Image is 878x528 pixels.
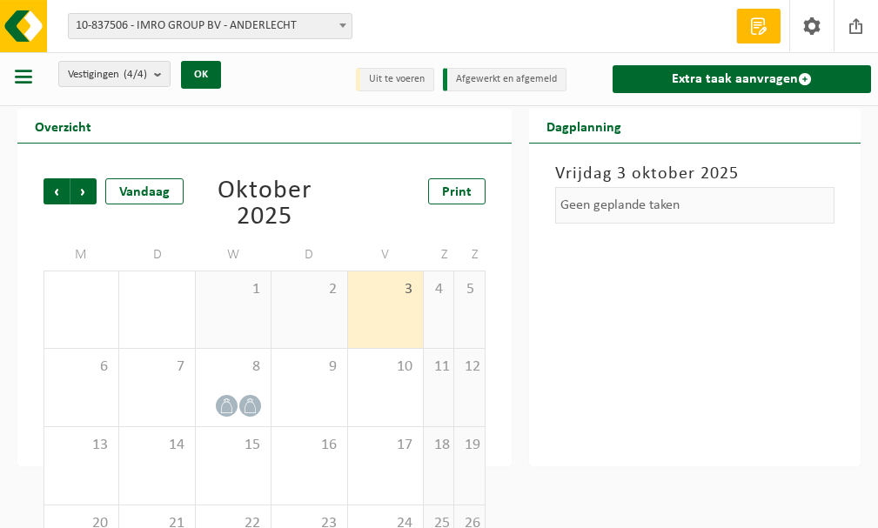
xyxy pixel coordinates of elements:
span: Volgende [70,178,97,204]
a: Print [428,178,486,204]
span: Print [442,185,472,199]
span: 9 [280,358,338,377]
span: 6 [53,358,110,377]
span: 3 [357,280,414,299]
h3: Vrijdag 3 oktober 2025 [555,161,834,187]
td: D [119,239,195,271]
td: M [44,239,119,271]
td: V [348,239,424,271]
h2: Dagplanning [529,109,639,143]
count: (4/4) [124,69,147,80]
span: 18 [432,436,446,455]
div: Vandaag [105,178,184,204]
span: Vorige [44,178,70,204]
button: OK [181,61,221,89]
span: 13 [53,436,110,455]
span: 7 [128,358,185,377]
span: 10 [357,358,414,377]
li: Uit te voeren [356,68,434,91]
span: 15 [204,436,262,455]
span: 19 [463,436,476,455]
td: D [271,239,347,271]
span: 2 [280,280,338,299]
button: Vestigingen(4/4) [58,61,171,87]
span: 11 [432,358,446,377]
span: 8 [204,358,262,377]
span: 10-837506 - IMRO GROUP BV - ANDERLECHT [68,13,352,39]
span: 1 [204,280,262,299]
span: 5 [463,280,476,299]
td: W [196,239,271,271]
span: 12 [463,358,476,377]
span: 17 [357,436,414,455]
span: 14 [128,436,185,455]
div: Geen geplande taken [555,187,834,224]
h2: Overzicht [17,109,109,143]
div: Oktober 2025 [196,178,333,231]
a: Extra taak aanvragen [613,65,871,93]
span: 16 [280,436,338,455]
li: Afgewerkt en afgemeld [443,68,566,91]
span: Vestigingen [68,62,147,88]
span: 4 [432,280,446,299]
td: Z [454,239,486,271]
td: Z [424,239,455,271]
span: 10-837506 - IMRO GROUP BV - ANDERLECHT [69,14,352,38]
